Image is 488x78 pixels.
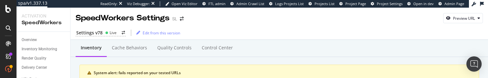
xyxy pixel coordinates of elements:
[236,1,264,6] span: Admin Crawl List
[157,45,192,51] div: Quality Controls
[180,17,184,21] div: arrow-right-arrow-left
[443,13,483,23] button: Preview URL
[371,1,403,6] a: Project Settings
[202,1,226,6] a: FTL admin
[269,1,304,6] a: Logs Projects List
[22,19,65,26] div: SpeedWorkers
[377,1,403,6] span: Project Settings
[22,55,66,62] a: Render Quality
[230,1,264,6] a: Admin Crawl List
[413,1,434,6] span: Open in dev
[94,70,471,76] div: System alert: fails reported on your tested URLs
[22,64,66,71] a: Delivery Center
[81,45,102,51] div: Inventory
[345,1,366,6] span: Project Page
[22,37,66,43] a: Overview
[308,1,335,6] a: Projects List
[315,1,335,6] span: Projects List
[122,31,125,35] div: arrow-right-arrow-left
[339,1,366,6] a: Project Page
[127,1,150,6] div: Viz Debugger:
[22,55,46,62] div: Render Quality
[438,1,464,6] a: Admin Page
[172,1,198,6] span: Open Viz Editor
[453,16,475,21] div: Preview URL
[76,30,103,36] div: Settings v78
[407,1,434,6] a: Open in dev
[466,56,482,72] div: Open Intercom Messenger
[110,30,117,35] div: Live
[22,37,37,43] div: Overview
[134,28,180,38] button: Edit from this version
[22,46,57,53] div: Inventory Monitoring
[100,1,118,6] div: ReadOnly:
[112,45,147,51] div: Cache behaviors
[275,1,304,6] span: Logs Projects List
[202,45,233,51] div: Control Center
[22,13,65,19] div: Activation
[22,46,66,53] a: Inventory Monitoring
[172,16,177,22] div: SL
[444,1,464,6] span: Admin Page
[165,1,198,6] a: Open Viz Editor
[208,1,226,6] span: FTL admin
[22,64,47,71] div: Delivery Center
[143,30,180,36] div: Edit from this version
[76,13,170,24] div: SpeedWorkers Settings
